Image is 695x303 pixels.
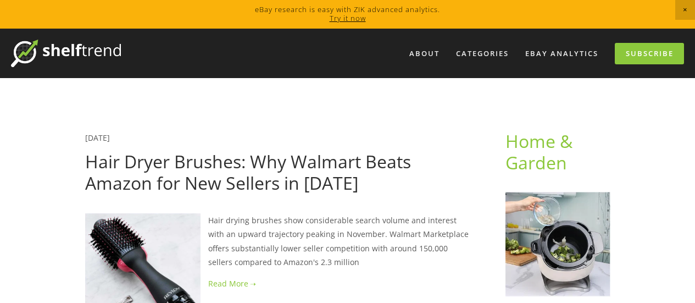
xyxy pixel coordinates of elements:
[505,192,610,297] img: Home Stir Fry Machines: The Kitchen Automation Trend Creating Millionaire Sellers
[11,40,121,67] img: ShelfTrend
[330,13,366,23] a: Try it now
[518,45,605,63] a: eBay Analytics
[85,150,411,194] a: Hair Dryer Brushes: Why Walmart Beats Amazon for New Sellers in [DATE]
[402,45,447,63] a: About
[449,45,516,63] div: Categories
[505,129,577,174] a: Home & Garden
[85,213,470,269] p: Hair drying brushes show considerable search volume and interest with an upward trajectory peakin...
[85,133,110,143] a: [DATE]
[615,43,684,64] a: Subscribe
